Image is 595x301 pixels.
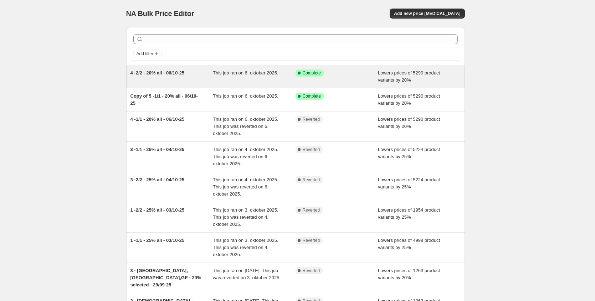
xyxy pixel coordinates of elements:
span: This job ran on 4. oktober 2025. This job was reverted on 6. oktober 2025. [213,177,278,197]
span: Lowers prices of 5224 product variants by 25% [378,177,440,190]
span: Reverted [303,116,320,122]
span: Add new price [MEDICAL_DATA] [394,11,460,16]
span: Lowers prices of 1954 product variants by 25% [378,207,440,220]
span: 3 -1/1 - 25% all - 04/10-25 [130,147,185,152]
span: 3 -2/2 - 25% all - 04/10-25 [130,177,185,182]
span: Complete [303,70,321,76]
span: 1 -1/1 - 25% all - 03/10-25 [130,238,185,243]
button: Add filter [133,50,162,58]
span: NA Bulk Price Editor [126,10,194,17]
button: Add new price [MEDICAL_DATA] [390,9,465,19]
span: Copy of 5 -1/1 - 20% all - 06/10-25 [130,93,198,106]
span: This job ran on 4. oktober 2025. This job was reverted on 6. oktober 2025. [213,147,278,166]
span: Complete [303,93,321,99]
span: Reverted [303,147,320,152]
span: This job ran on [DATE]. This job was reverted on 3. oktober 2025. [213,268,281,280]
span: 4 -1/1 - 20% all - 06/10-25 [130,116,185,122]
span: Lowers prices of 5290 product variants by 20% [378,93,440,106]
span: Lowers prices of 4998 product variants by 25% [378,238,440,250]
span: 4 -2/2 - 20% all - 06/10-25 [130,70,185,76]
span: Reverted [303,268,320,274]
span: Lowers prices of 5290 product variants by 20% [378,116,440,129]
span: Reverted [303,238,320,243]
span: Lowers prices of 1263 product variants by 20% [378,268,440,280]
span: Lowers prices of 5224 product variants by 25% [378,147,440,159]
span: This job ran on 3. oktober 2025. This job was reverted on 4. oktober 2025. [213,207,278,227]
span: Reverted [303,177,320,183]
span: This job ran on 6. oktober 2025. This job was reverted on 6. oktober 2025. [213,116,278,136]
span: Lowers prices of 5290 product variants by 20% [378,70,440,83]
span: This job ran on 3. oktober 2025. This job was reverted on 4. oktober 2025. [213,238,278,257]
span: This job ran on 6. oktober 2025. [213,93,278,99]
span: Reverted [303,207,320,213]
span: This job ran on 6. oktober 2025. [213,70,278,76]
span: 1 -2/2 - 25% all - 03/10-25 [130,207,185,213]
span: Add filter [137,51,153,57]
span: 3 - [GEOGRAPHIC_DATA],[GEOGRAPHIC_DATA],GE - 20% selected - 29/09-25 [130,268,201,287]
